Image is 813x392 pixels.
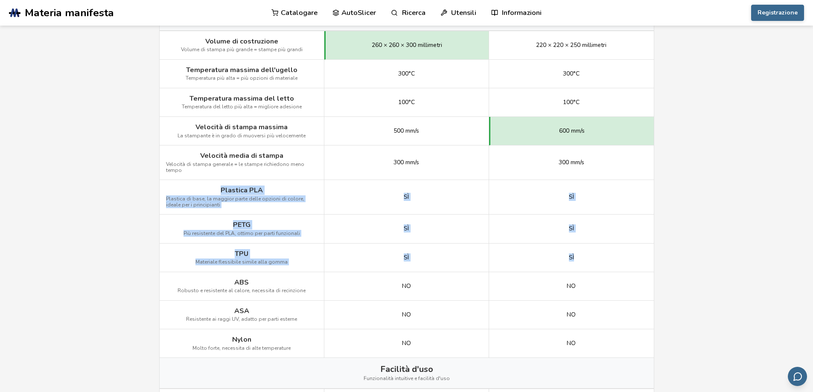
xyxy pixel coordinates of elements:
font: Facilità d'uso [380,363,433,375]
font: Più resistente del PLA, ottimo per parti funzionali [184,230,300,237]
font: 300°C [563,70,580,78]
font: NO [402,282,411,290]
font: 300°C [398,70,415,78]
font: TPU [235,249,248,258]
font: Plastica di base, la maggior parte delle opzioni di colore, ideale per i principianti [166,195,304,208]
font: Velocità media di stampa [200,151,283,160]
font: NO [567,339,576,347]
font: 300 mm/s [393,158,419,166]
font: Ricerca [402,8,425,17]
font: Volume di costruzione [205,37,278,46]
button: Invia feedback via e-mail [788,367,807,386]
font: ASA [234,306,249,316]
font: Registrazione [758,9,798,17]
font: SÌ [404,193,409,201]
font: Temperatura massima del letto [189,94,294,103]
font: Velocità di stampa generale = le stampe richiedono meno tempo [166,161,304,174]
font: SÌ [404,224,409,232]
font: Temperatura più alta = più opzioni di materiale [186,75,297,81]
font: NO [402,339,411,347]
font: 600 mm/s [559,127,585,135]
font: 300 mm/s [559,158,584,166]
font: Materia manifesta [25,6,114,20]
font: ABS [234,278,249,287]
font: 260 × 260 × 300 millimetri [372,41,442,49]
font: SÌ [404,253,409,261]
font: Informazioni [502,8,542,17]
font: NO [567,311,576,319]
font: SÌ [569,224,574,232]
button: Registrazione [751,5,804,21]
font: 500 mm/s [393,127,419,135]
font: Utensili [451,8,476,17]
font: SÌ [569,253,574,261]
font: Temperatura del letto più alta = migliore adesione [182,103,302,110]
font: Volume di stampa più grande = stampe più grandi [181,46,303,53]
font: Robusto e resistente al calore, necessita di recinzione [178,287,306,294]
font: Molto forte, necessita di alte temperature [192,345,291,351]
font: Catalogare [281,8,318,17]
font: Temperatura massima dell'ugello [186,65,297,75]
font: 220 × 220 × 250 millimetri [536,41,606,49]
font: AutoSlicer [341,8,376,17]
font: NO [567,282,576,290]
font: La stampante è in grado di muoversi più velocemente [178,132,306,139]
font: 100°C [563,98,580,106]
font: Plastica PLA [221,186,263,195]
font: 100°C [398,98,415,106]
font: Materiale flessibile simile alla gomma [195,258,288,265]
font: Nylon [232,335,251,344]
font: Velocità di stampa massima [195,122,288,132]
font: SÌ [569,193,574,201]
font: PETG [233,220,251,229]
font: Funzionalità intuitive e facilità d'uso [364,375,450,382]
font: NO [402,311,411,319]
font: Resistente ai raggi UV, adatto per parti esterne [186,316,297,322]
